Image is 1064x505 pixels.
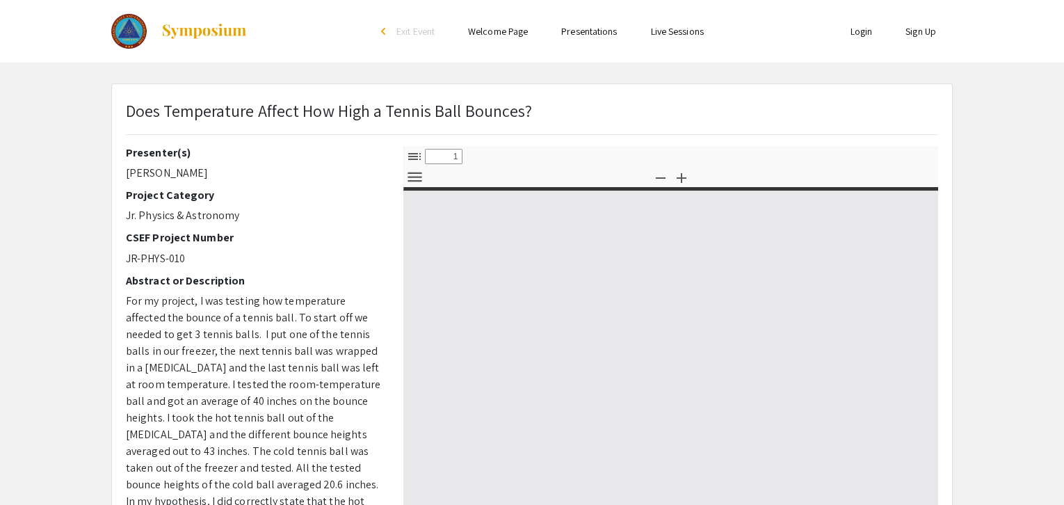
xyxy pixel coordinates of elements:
span: Exit Event [396,25,435,38]
p: JR-PHYS-010 [126,250,382,267]
a: Welcome Page [468,25,528,38]
p: Jr. Physics & Astronomy [126,207,382,224]
img: Symposium by ForagerOne [161,23,248,40]
a: Presentations [561,25,617,38]
a: Sign Up [905,25,936,38]
a: Live Sessions [651,25,704,38]
h2: Presenter(s) [126,146,382,159]
button: Toggle Sidebar [403,146,426,166]
button: Zoom In [670,167,693,187]
a: The 2023 Colorado Science & Engineering Fair [111,14,248,49]
a: Login [851,25,873,38]
img: The 2023 Colorado Science & Engineering Fair [111,14,147,49]
h2: Project Category [126,189,382,202]
h2: CSEF Project Number [126,231,382,244]
h2: Abstract or Description [126,274,382,287]
p: Does Temperature Affect How High a Tennis Ball Bounces? [126,98,533,123]
p: [PERSON_NAME] [126,165,382,182]
button: Tools [403,167,426,187]
input: Page [425,149,462,164]
div: arrow_back_ios [381,27,389,35]
button: Zoom Out [649,167,672,187]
